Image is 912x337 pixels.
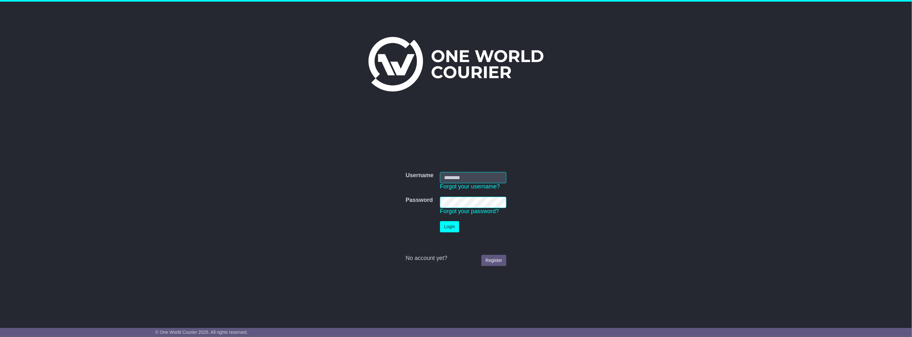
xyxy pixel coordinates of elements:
[481,255,506,266] a: Register
[406,172,434,179] label: Username
[440,221,459,232] button: Login
[368,37,544,91] img: One World
[440,183,500,190] a: Forgot your username?
[155,330,248,335] span: © One World Courier 2025. All rights reserved.
[440,208,499,214] a: Forgot your password?
[406,197,433,204] label: Password
[406,255,506,262] div: No account yet?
